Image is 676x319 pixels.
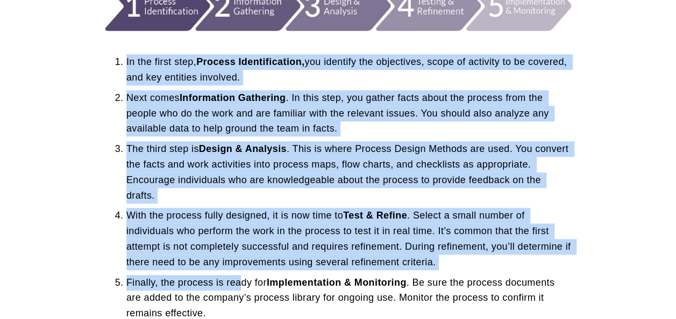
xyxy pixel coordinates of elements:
[196,56,304,67] strong: Process Identification,
[199,143,287,154] strong: Design & Analysis
[126,90,571,136] p: Next comes . In this step, you gather facts about the process from the people who do the work and...
[180,92,286,103] strong: Information Gathering
[126,208,571,270] p: With the process fully designed, it is now time to . Select a small number of individuals who per...
[343,210,407,221] strong: Test & Refine
[126,54,571,85] p: In the first step, you identify the objectives, scope of activity to be covered, and key entities...
[267,277,407,288] strong: Implementation & Monitoring
[126,141,571,203] p: The third step is . This is where Process Design Methods are used. You convert the facts and work...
